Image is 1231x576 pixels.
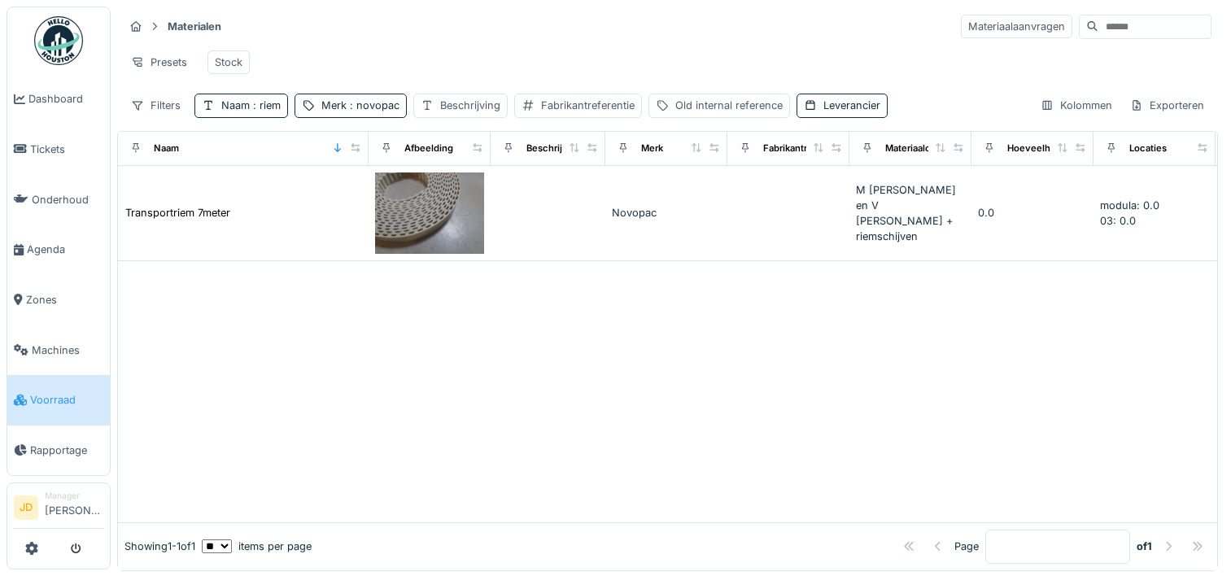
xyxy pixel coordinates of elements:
[7,174,110,225] a: Onderhoud
[763,142,848,155] div: Fabrikantreferentie
[7,124,110,175] a: Tickets
[32,192,103,207] span: Onderhoud
[14,495,38,520] li: JD
[26,292,103,308] span: Zones
[7,225,110,275] a: Agenda
[221,98,281,113] div: Naam
[961,15,1072,38] div: Materiaalaanvragen
[675,98,783,113] div: Old internal reference
[954,539,979,554] div: Page
[404,142,453,155] div: Afbeelding
[202,539,312,554] div: items per page
[978,205,1087,220] div: 0.0
[125,205,230,220] div: Transportriem 7meter
[30,392,103,408] span: Voorraad
[375,172,484,255] img: Transportriem 7meter
[7,275,110,325] a: Zones
[30,142,103,157] span: Tickets
[641,142,663,155] div: Merk
[7,425,110,476] a: Rapportage
[154,142,179,155] div: Naam
[321,98,399,113] div: Merk
[45,490,103,525] li: [PERSON_NAME]
[250,99,281,111] span: : riem
[27,242,103,257] span: Agenda
[541,98,635,113] div: Fabrikantreferentie
[1129,142,1167,155] div: Locaties
[526,142,582,155] div: Beschrijving
[161,19,228,34] strong: Materialen
[124,539,195,554] div: Showing 1 - 1 of 1
[30,443,103,458] span: Rapportage
[28,91,103,107] span: Dashboard
[34,16,83,65] img: Badge_color-CXgf-gQk.svg
[1100,215,1136,227] span: 03: 0.0
[45,490,103,502] div: Manager
[885,142,967,155] div: Materiaalcategorie
[1033,94,1120,117] div: Kolommen
[1137,539,1152,554] strong: of 1
[856,182,965,245] div: M [PERSON_NAME] en V [PERSON_NAME] + riemschijven
[14,490,103,529] a: JD Manager[PERSON_NAME]
[32,343,103,358] span: Machines
[347,99,399,111] span: : novopac
[7,325,110,375] a: Machines
[7,74,110,124] a: Dashboard
[124,50,194,74] div: Presets
[1123,94,1211,117] div: Exporteren
[7,375,110,425] a: Voorraad
[612,205,721,220] div: Novopac
[1100,199,1159,212] span: modula: 0.0
[215,55,242,70] div: Stock
[1007,142,1064,155] div: Hoeveelheid
[124,94,188,117] div: Filters
[440,98,500,113] div: Beschrijving
[823,98,880,113] div: Leverancier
